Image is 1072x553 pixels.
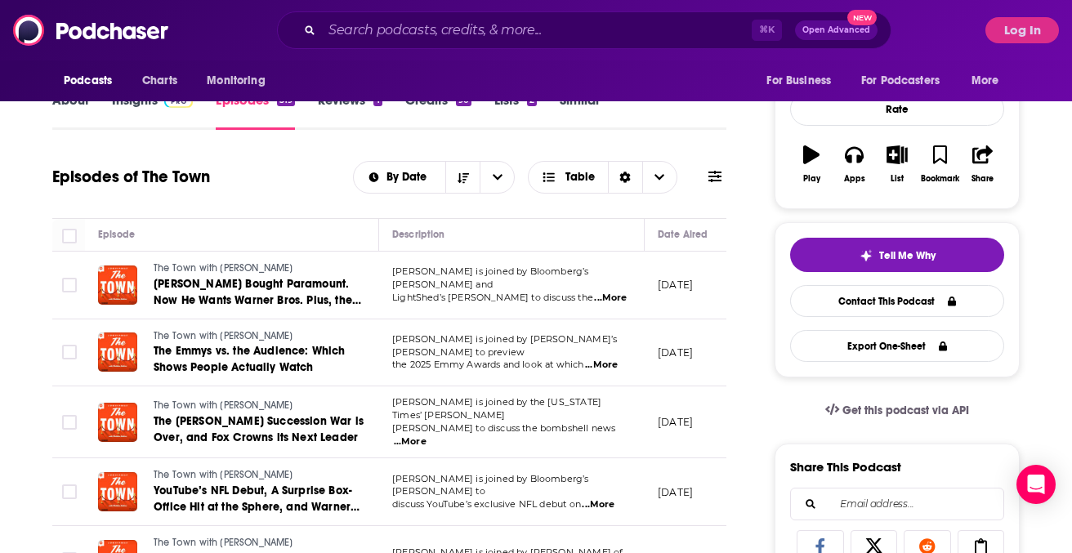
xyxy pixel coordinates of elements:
p: [DATE] [658,346,693,359]
span: Toggle select row [62,484,77,499]
button: Play [790,135,833,194]
span: [PERSON_NAME] is joined by Bloomberg’s [PERSON_NAME] and [392,265,589,290]
span: [PERSON_NAME] is joined by [PERSON_NAME]’s [PERSON_NAME] to preview [392,333,617,358]
a: The Emmys vs. the Audience: Which Shows People Actually Watch [154,343,366,376]
span: ...More [594,292,627,305]
span: ...More [394,435,427,448]
p: [DATE] [658,415,693,429]
span: Toggle select row [62,345,77,359]
span: discuss YouTube’s exclusive NFL debut on [392,498,581,510]
div: Date Aired [658,225,708,244]
button: tell me why sparkleTell Me Why [790,238,1004,272]
h3: Share This Podcast [790,459,901,475]
span: [PERSON_NAME] is joined by Bloomberg’s [PERSON_NAME] to [392,473,589,497]
div: Play [803,174,820,184]
div: Description [392,225,444,244]
span: LightShed’s [PERSON_NAME] to discuss the [392,292,593,303]
div: Sort Direction [608,162,642,193]
button: open menu [851,65,963,96]
div: Apps [844,174,865,184]
span: The [PERSON_NAME] Succession War is Over, and Fox Crowns its Next Leader [154,414,364,444]
button: open menu [960,65,1020,96]
span: New [847,10,877,25]
h1: Episodes of The Town [52,167,210,187]
h2: Choose List sort [353,161,516,194]
span: Get this podcast via API [842,404,969,417]
p: [DATE] [658,278,693,292]
span: Tell Me Why [879,249,936,262]
span: Monitoring [207,69,265,92]
div: Share [971,174,994,184]
p: [DATE] [658,485,693,499]
div: Search followers [790,488,1004,520]
span: the 2025 Emmy Awards and look at which [392,359,584,370]
input: Email address... [804,488,990,520]
a: The Town with [PERSON_NAME] [154,536,366,551]
span: Open Advanced [802,26,870,34]
button: Open AdvancedNew [795,20,878,40]
button: open menu [52,65,133,96]
img: tell me why sparkle [860,249,873,262]
button: open menu [195,65,286,96]
div: List [891,174,904,184]
div: Episode [98,225,135,244]
span: The Town with [PERSON_NAME] [154,330,293,341]
span: The Town with [PERSON_NAME] [154,469,293,480]
img: Podchaser - Follow, Share and Rate Podcasts [13,15,170,46]
span: More [971,69,999,92]
div: Rate [790,92,1004,126]
span: Toggle select row [62,415,77,430]
span: ...More [582,498,614,511]
span: [PERSON_NAME] is joined by the [US_STATE] Times’ [PERSON_NAME] [392,396,601,421]
span: [PERSON_NAME] Bought Paramount. Now He Wants Warner Bros. Plus, the 2025 Emmys Recap. [154,277,361,323]
a: About [52,92,89,130]
div: Open Intercom Messenger [1016,465,1056,504]
a: Similar [560,92,600,130]
span: Table [565,172,595,183]
button: Export One-Sheet [790,330,1004,362]
button: List [876,135,918,194]
span: The Emmys vs. the Audience: Which Shows People Actually Watch [154,344,346,374]
img: Podchaser Pro [164,95,193,108]
span: YouTube’s NFL Debut, A Surprise Box-Office Hit at the Sphere, and Warner Bros. Merger Candidates [154,484,360,530]
button: Log In [985,17,1059,43]
span: The Town with [PERSON_NAME] [154,399,293,411]
span: By Date [386,172,432,183]
button: Bookmark [918,135,961,194]
a: InsightsPodchaser Pro [112,92,193,130]
a: [PERSON_NAME] Bought Paramount. Now He Wants Warner Bros. Plus, the 2025 Emmys Recap. [154,276,366,309]
button: Choose View [528,161,677,194]
a: Charts [132,65,187,96]
input: Search podcasts, credits, & more... [322,17,752,43]
span: ...More [585,359,618,372]
span: [PERSON_NAME] to discuss the bombshell news [392,422,615,434]
a: Contact This Podcast [790,285,1004,317]
span: The Town with [PERSON_NAME] [154,537,293,548]
a: Credits90 [405,92,471,130]
span: ⌘ K [752,20,782,41]
span: Toggle select row [62,278,77,292]
a: Reviews1 [318,92,382,130]
a: The Town with [PERSON_NAME] [154,329,366,344]
a: Episodes519 [216,92,295,130]
a: The Town with [PERSON_NAME] [154,399,366,413]
a: The Town with [PERSON_NAME] [154,468,366,483]
span: For Business [766,69,831,92]
a: The Town with [PERSON_NAME] [154,261,366,276]
span: For Podcasters [861,69,940,92]
button: Apps [833,135,875,194]
button: open menu [480,162,514,193]
div: Bookmark [921,174,959,184]
button: Share [962,135,1004,194]
a: The [PERSON_NAME] Succession War is Over, and Fox Crowns its Next Leader [154,413,366,446]
a: Get this podcast via API [812,390,982,430]
span: The Town with [PERSON_NAME] [154,262,293,274]
span: Podcasts [64,69,112,92]
a: YouTube’s NFL Debut, A Surprise Box-Office Hit at the Sphere, and Warner Bros. Merger Candidates [154,483,366,515]
span: Charts [142,69,177,92]
button: Sort Direction [445,162,480,193]
button: open menu [755,65,851,96]
a: Lists2 [494,92,537,130]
